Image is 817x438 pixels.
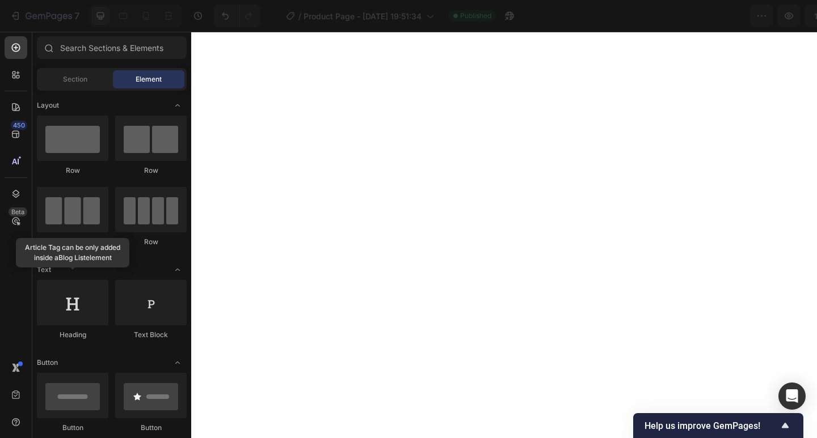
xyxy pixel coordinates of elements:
[37,100,59,110] span: Layout
[169,96,187,114] span: Toggle open
[778,382,806,410] div: Open Intercom Messenger
[9,207,27,216] div: Beta
[169,261,187,279] span: Toggle open
[11,121,27,130] div: 450
[298,10,301,22] span: /
[169,354,187,372] span: Toggle open
[115,237,187,247] div: Row
[645,419,792,432] button: Show survey - Help us improve GemPages!
[37,358,58,368] span: Button
[460,11,491,21] span: Published
[586,5,695,27] button: 1 product assigned
[115,330,187,340] div: Text Block
[37,165,108,176] div: Row
[214,5,260,27] div: Undo/Redo
[115,165,187,176] div: Row
[115,423,187,433] div: Button
[37,330,108,340] div: Heading
[596,10,669,22] span: 1 product assigned
[37,265,51,275] span: Text
[645,420,778,431] span: Help us improve GemPages!
[709,11,728,21] span: Save
[5,5,85,27] button: 7
[191,32,817,438] iframe: Design area
[74,9,79,23] p: 7
[742,5,789,27] button: Publish
[37,36,187,59] input: Search Sections & Elements
[136,74,162,84] span: Element
[63,74,87,84] span: Section
[700,5,737,27] button: Save
[304,10,422,22] span: Product Page - [DATE] 19:51:34
[751,10,780,22] div: Publish
[37,237,108,247] div: Row
[37,423,108,433] div: Button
